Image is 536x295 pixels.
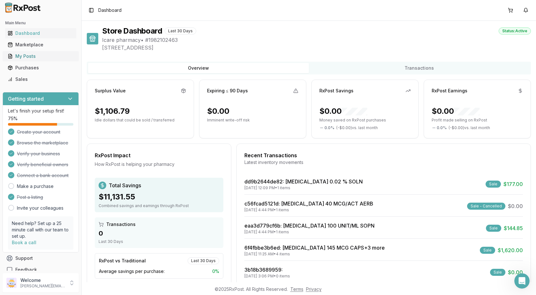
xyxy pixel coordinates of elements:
span: Create your account [17,129,60,135]
button: Sales [3,74,79,84]
div: Purchases [8,65,74,71]
div: [DATE] 11:25 AM • 4 items [244,252,385,257]
h1: Store Dashboard [102,26,162,36]
a: My Posts [5,50,76,62]
button: Feedback [3,264,79,276]
span: Average savings per purchase: [99,268,165,275]
div: Combined savings and earnings through RxPost [99,203,220,208]
button: Overview [88,63,309,73]
p: Idle dollars that could be sold / transferred [95,118,186,123]
div: Last 30 Days [188,257,219,264]
div: Expiring ≤ 90 Days [207,88,248,94]
p: Profit made selling on RxPost [432,118,523,123]
span: 0 % [212,268,219,275]
button: Dashboard [3,28,79,38]
span: Transactions [106,221,136,228]
div: 0 [99,229,220,238]
div: Sale - Cancelled [467,203,505,210]
div: Sale [486,225,501,232]
div: Sale [490,269,505,276]
div: How RxPost is helping your pharmacy [95,161,223,167]
button: Marketplace [3,40,79,50]
a: Terms [290,286,303,292]
a: Sales [5,74,76,85]
button: Transactions [309,63,530,73]
span: 0.0 % [437,125,447,130]
div: $0.00 [207,106,229,116]
div: Marketplace [8,42,74,48]
div: RxPost Impact [95,151,223,159]
div: $11,131.55 [99,192,220,202]
div: $0.00 [319,106,367,116]
a: Make a purchase [17,183,54,190]
div: RxPost Earnings [432,88,467,94]
a: Privacy [306,286,322,292]
div: Last 30 Days [165,27,196,35]
div: $0.00 [432,106,480,116]
h3: Getting started [8,95,44,103]
a: Invite your colleagues [17,205,63,211]
div: RxPost vs Traditional [99,258,146,264]
a: c56fcad5121d: [MEDICAL_DATA] 40 MCG/ACT AERB [244,200,373,207]
div: RxPost Savings [319,88,354,94]
span: Feedback [15,267,37,273]
nav: breadcrumb [98,7,122,13]
span: $144.85 [504,224,523,232]
a: 3b18b3689959: [244,267,283,273]
span: Browse the marketplace [17,140,68,146]
p: Welcome [20,277,65,283]
span: Verify beneficial owners [17,161,68,168]
img: User avatar [6,278,17,288]
a: Purchases [5,62,76,74]
p: Need help? Set up a 25 minute call with our team to set up. [12,220,70,239]
div: Recent Transactions [244,151,523,159]
div: Sale [486,181,501,188]
a: 6f4fbbe3b6ed: [MEDICAL_DATA] 145 MCG CAPS+3 more [244,245,385,251]
div: [DATE] 12:09 PM • 1 items [244,185,363,190]
div: [DATE] 4:44 PM • 1 items [244,229,375,235]
span: Total Savings [109,182,141,189]
a: Book a call [12,240,36,245]
a: dd9b2644de82: [MEDICAL_DATA] 0.02 % SOLN [244,178,363,185]
span: Connect a bank account [17,172,69,179]
div: Surplus Value [95,88,126,94]
div: My Posts [8,53,74,59]
span: Post a listing [17,194,43,200]
span: 75 % [8,115,18,122]
a: Dashboard [5,27,76,39]
div: Latest inventory movements [244,159,523,166]
span: ( - $0.00 ) vs. last month [449,125,490,130]
a: Marketplace [5,39,76,50]
iframe: Intercom live chat [514,273,530,289]
a: eaa3d779cf6b: [MEDICAL_DATA] 100 UNIT/ML SOPN [244,222,375,229]
p: Let's finish your setup first! [8,108,73,114]
span: $0.00 [508,268,523,276]
button: My Posts [3,51,79,61]
div: Last 30 Days [99,239,220,244]
div: Dashboard [8,30,74,36]
span: $177.00 [503,180,523,188]
p: Imminent write-off risk [207,118,298,123]
div: [DATE] 3:06 PM • 0 items [244,274,290,279]
button: Purchases [3,63,79,73]
span: Verify your business [17,151,60,157]
div: Sale [480,247,495,254]
button: Support [3,252,79,264]
p: [PERSON_NAME][EMAIL_ADDRESS][PERSON_NAME][DOMAIN_NAME] [20,283,65,289]
div: $1,106.79 [95,106,130,116]
span: ( - $0.00 ) vs. last month [336,125,378,130]
h2: Main Menu [5,20,76,26]
p: Money saved on RxPost purchases [319,118,411,123]
div: Status: Active [499,27,531,35]
div: [DATE] 4:44 PM • 1 items [244,207,373,213]
span: $1,620.00 [498,246,523,254]
span: 0.0 % [324,125,334,130]
span: [STREET_ADDRESS] [102,44,531,51]
div: Sales [8,76,74,82]
span: Dashboard [98,7,122,13]
span: $0.00 [508,202,523,210]
span: Icare pharmacy • # 1982102463 [102,36,531,44]
img: RxPost Logo [3,3,43,13]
